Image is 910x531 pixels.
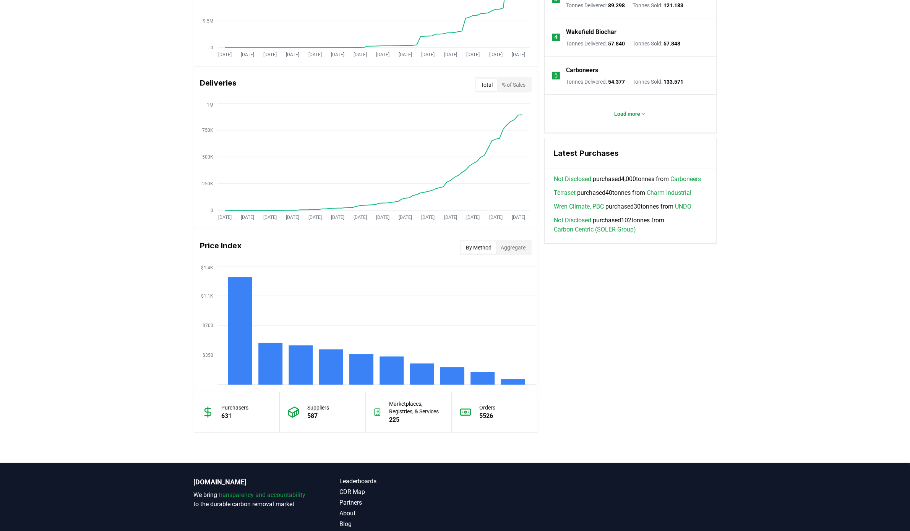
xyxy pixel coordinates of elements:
span: 57.848 [663,40,680,47]
tspan: [DATE] [444,215,457,220]
span: 89.298 [608,2,625,8]
a: Terraset [554,188,576,198]
p: Tonnes Sold : [633,78,683,86]
tspan: [DATE] [399,215,412,220]
tspan: [DATE] [354,215,367,220]
span: purchased 102 tonnes from [554,216,707,234]
button: % of Sales [497,79,530,91]
p: Tonnes Delivered : [566,2,625,9]
a: Carboneers [670,175,701,184]
button: By Method [461,241,496,254]
tspan: [DATE] [263,215,277,220]
tspan: [DATE] [308,52,322,58]
tspan: [DATE] [354,52,367,58]
p: Purchasers [222,404,249,411]
p: 587 [307,411,329,421]
tspan: [DATE] [511,52,525,58]
a: CDR Map [340,487,455,497]
span: purchased 40 tonnes from [554,188,691,198]
tspan: $700 [203,323,213,328]
button: Aggregate [496,241,530,254]
h3: Price Index [200,240,242,255]
button: Load more [608,106,652,121]
tspan: [DATE] [331,215,344,220]
tspan: 0 [211,45,213,50]
a: Leaderboards [340,477,455,486]
a: Blog [340,520,455,529]
tspan: [DATE] [241,52,254,58]
p: Tonnes Delivered : [566,40,625,47]
tspan: [DATE] [399,52,412,58]
p: 5526 [479,411,495,421]
h3: Deliveries [200,77,237,92]
tspan: [DATE] [444,52,457,58]
span: 54.377 [608,79,625,85]
span: transparency and accountability [219,491,306,499]
p: 4 [554,33,558,42]
span: purchased 4,000 tonnes from [554,175,701,184]
a: Partners [340,498,455,507]
tspan: 0 [211,208,213,213]
a: Not Disclosed [554,216,591,225]
p: 225 [389,415,444,424]
span: 133.571 [663,79,683,85]
p: 5 [554,71,558,80]
tspan: 250K [202,181,213,186]
p: 631 [222,411,249,421]
p: Orders [479,404,495,411]
a: About [340,509,455,518]
tspan: [DATE] [421,215,435,220]
tspan: [DATE] [421,52,435,58]
tspan: [DATE] [466,52,480,58]
tspan: [DATE] [466,215,480,220]
p: Load more [614,110,640,118]
span: 57.840 [608,40,625,47]
tspan: [DATE] [511,215,525,220]
a: Not Disclosed [554,175,591,184]
tspan: [DATE] [241,215,254,220]
a: Carbon Centric (SOLER Group) [554,225,636,234]
a: Carboneers [566,66,598,75]
tspan: 750K [202,128,213,133]
a: Wren Climate, PBC [554,202,604,211]
tspan: [DATE] [489,52,502,58]
tspan: [DATE] [218,215,232,220]
tspan: [DATE] [331,52,344,58]
tspan: [DATE] [286,52,299,58]
a: UNDO [675,202,691,211]
span: 121.183 [663,2,683,8]
tspan: $1.4K [201,265,213,270]
p: Tonnes Delivered : [566,78,625,86]
p: We bring to the durable carbon removal market [194,491,309,509]
tspan: $350 [203,353,213,358]
tspan: $1.1K [201,293,213,299]
tspan: 500K [202,154,213,160]
span: purchased 30 tonnes from [554,202,691,211]
tspan: [DATE] [263,52,277,58]
p: Marketplaces, Registries, & Services [389,400,444,415]
button: Total [476,79,497,91]
tspan: [DATE] [308,215,322,220]
tspan: [DATE] [489,215,502,220]
a: Charm Industrial [647,188,691,198]
p: Suppliers [307,404,329,411]
tspan: [DATE] [376,52,389,58]
p: Tonnes Sold : [633,2,683,9]
tspan: 1M [207,102,213,108]
a: Wakefield Biochar [566,28,616,37]
tspan: 9.5M [203,18,213,24]
h3: Latest Purchases [554,147,707,159]
tspan: [DATE] [376,215,389,220]
p: Tonnes Sold : [633,40,680,47]
p: [DOMAIN_NAME] [194,477,309,487]
tspan: [DATE] [218,52,232,58]
tspan: [DATE] [286,215,299,220]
